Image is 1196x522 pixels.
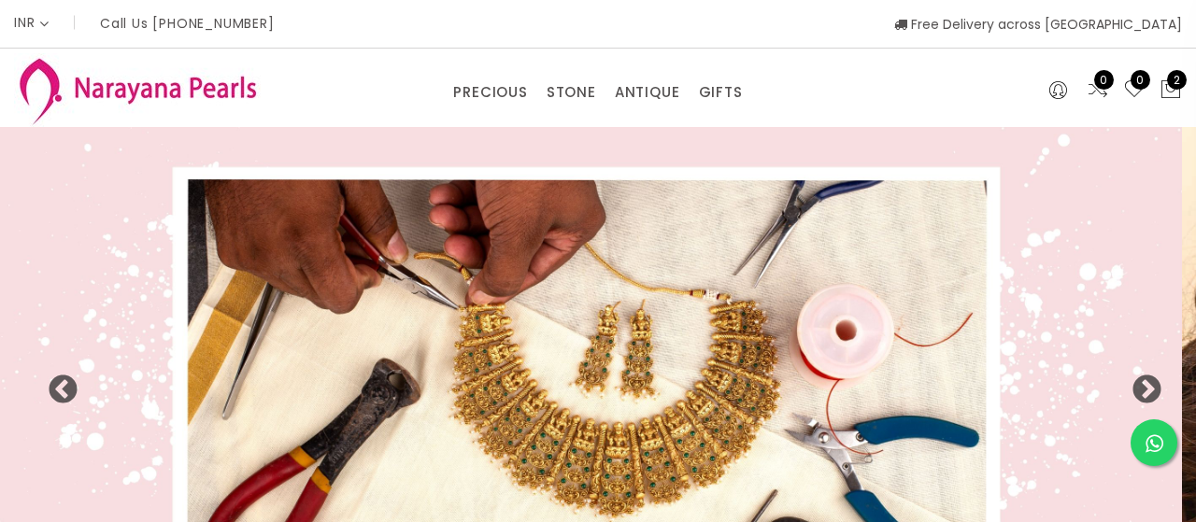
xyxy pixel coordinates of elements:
[547,78,596,106] a: STONE
[1087,78,1109,103] a: 0
[1167,70,1187,90] span: 2
[1094,70,1114,90] span: 0
[1160,78,1182,103] button: 2
[1123,78,1146,103] a: 0
[453,78,527,106] a: PRECIOUS
[47,374,65,393] button: Previous
[1131,374,1149,393] button: Next
[100,17,275,30] p: Call Us [PHONE_NUMBER]
[699,78,743,106] a: GIFTS
[1131,70,1150,90] span: 0
[615,78,680,106] a: ANTIQUE
[894,15,1182,34] span: Free Delivery across [GEOGRAPHIC_DATA]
